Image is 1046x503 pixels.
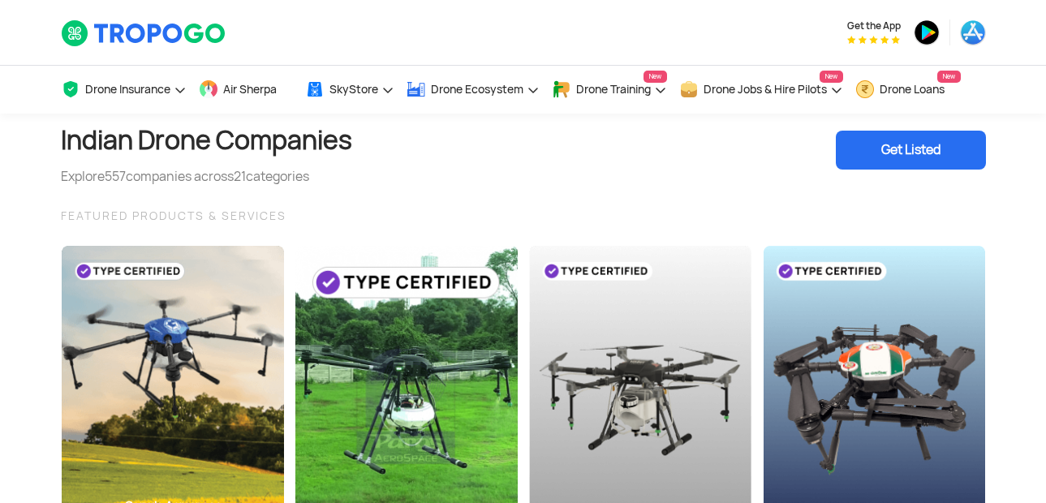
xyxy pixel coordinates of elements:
img: TropoGo Logo [61,19,227,47]
div: Get Listed [836,131,986,170]
img: ic_appstore.png [960,19,986,45]
span: New [937,71,961,83]
span: Air Sherpa [223,83,277,96]
span: Drone Jobs & Hire Pilots [704,83,827,96]
a: SkyStore [305,66,394,114]
span: SkyStore [329,83,378,96]
img: App Raking [847,36,900,44]
a: Drone Ecosystem [407,66,540,114]
span: Drone Insurance [85,83,170,96]
span: New [820,71,843,83]
span: New [644,71,667,83]
span: Drone Loans [880,83,945,96]
h1: Indian Drone Companies [61,114,352,167]
a: Air Sherpa [199,66,293,114]
span: Drone Ecosystem [431,83,523,96]
span: Drone Training [576,83,651,96]
span: 21 [234,168,246,185]
div: FEATURED PRODUCTS & SERVICES [61,206,986,226]
a: Drone TrainingNew [552,66,667,114]
span: Get the App [847,19,901,32]
span: 557 [105,168,126,185]
a: Drone Insurance [61,66,187,114]
a: Drone LoansNew [855,66,961,114]
div: Explore companies across categories [61,167,352,187]
a: Drone Jobs & Hire PilotsNew [679,66,843,114]
img: ic_playstore.png [914,19,940,45]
